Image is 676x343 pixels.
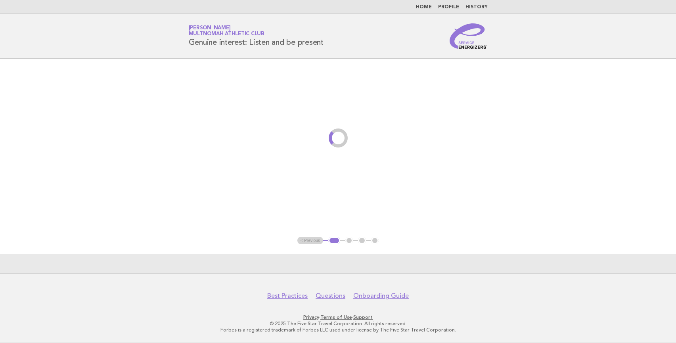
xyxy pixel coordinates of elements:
[450,23,488,49] img: Service Energizers
[189,26,324,46] h1: Genuine interest: Listen and be present
[267,292,308,300] a: Best Practices
[353,292,409,300] a: Onboarding Guide
[303,314,319,320] a: Privacy
[316,292,345,300] a: Questions
[189,32,264,37] span: Multnomah Athletic Club
[438,5,459,10] a: Profile
[465,5,488,10] a: History
[320,314,352,320] a: Terms of Use
[189,25,264,36] a: [PERSON_NAME]Multnomah Athletic Club
[96,320,581,327] p: © 2025 The Five Star Travel Corporation. All rights reserved.
[416,5,432,10] a: Home
[96,314,581,320] p: · ·
[96,327,581,333] p: Forbes is a registered trademark of Forbes LLC used under license by The Five Star Travel Corpora...
[353,314,373,320] a: Support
